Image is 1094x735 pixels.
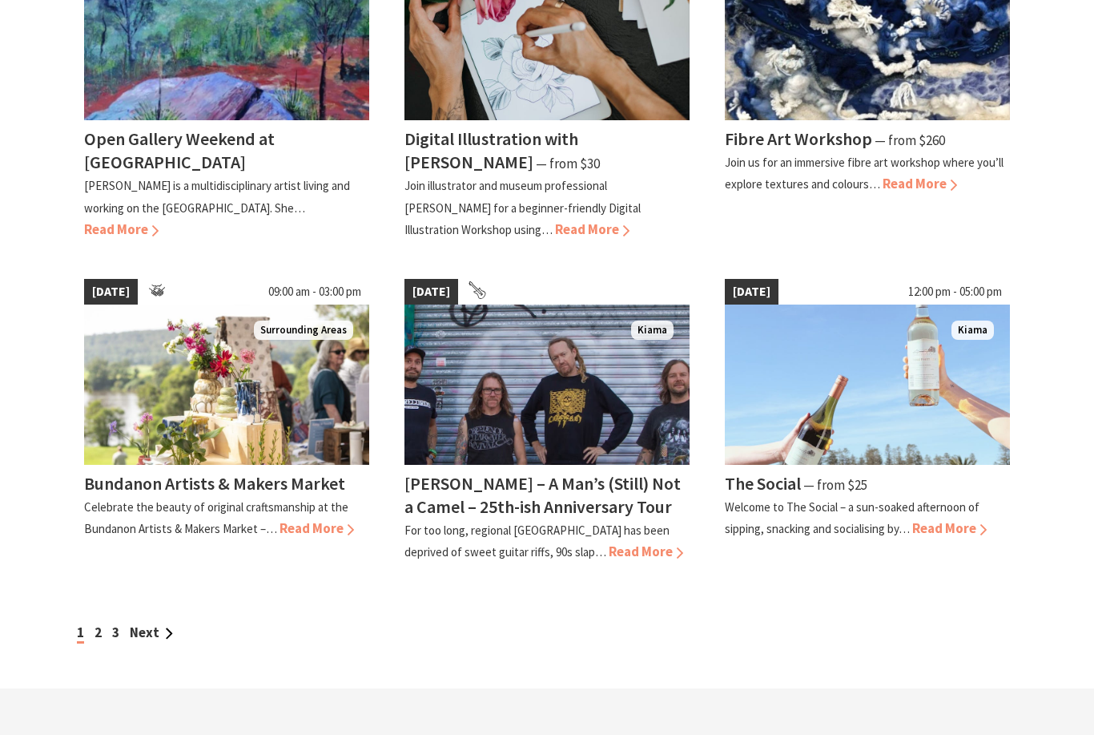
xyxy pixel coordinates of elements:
p: For too long, regional [GEOGRAPHIC_DATA] has been deprived of sweet guitar riffs, 90s slap… [404,523,670,559]
span: Read More [84,220,159,238]
span: Read More [280,519,354,537]
span: ⁠— from $260 [875,131,945,149]
span: Kiama [631,321,674,341]
span: 12:00 pm - 05:00 pm [900,279,1010,305]
h4: Digital Illustration with [PERSON_NAME] [404,127,578,173]
p: Celebrate the beauty of original craftsmanship at the Bundanon Artists & Makers Market –… [84,499,348,536]
span: Read More [912,519,987,537]
img: Frenzel Rhomb Kiama Pavilion Saturday 4th October [404,305,690,465]
span: ⁠— from $30 [536,155,600,172]
a: [DATE] 09:00 am - 03:00 pm A seleciton of ceramic goods are placed on a table outdoor with river ... [84,279,369,563]
a: Next [130,624,173,641]
span: [DATE] [84,279,138,305]
span: [DATE] [725,279,778,305]
h4: Fibre Art Workshop [725,127,872,150]
p: Join illustrator and museum professional [PERSON_NAME] for a beginner-friendly Digital Illustrati... [404,178,641,236]
h4: Bundanon Artists & Makers Market [84,472,345,495]
img: The Social [725,305,1010,465]
span: Read More [609,543,683,560]
p: Join us for an immersive fibre art workshop where you’ll explore textures and colours… [725,155,1004,192]
span: [DATE] [404,279,458,305]
span: Read More [883,175,957,192]
a: [DATE] Frenzel Rhomb Kiama Pavilion Saturday 4th October Kiama [PERSON_NAME] – A Man’s (Still) No... [404,279,690,563]
p: Welcome to The Social – a sun-soaked afternoon of sipping, snacking and socialising by… [725,499,979,536]
span: 1 [77,624,84,644]
h4: [PERSON_NAME] – A Man’s (Still) Not a Camel – 25th-ish Anniversary Tour [404,472,681,518]
h4: The Social [725,472,801,495]
span: 09:00 am - 03:00 pm [260,279,369,305]
span: Kiama [951,321,994,341]
a: 2 [95,624,102,641]
a: [DATE] 12:00 pm - 05:00 pm The Social Kiama The Social ⁠— from $25 Welcome to The Social – a sun-... [725,279,1010,563]
img: A seleciton of ceramic goods are placed on a table outdoor with river views behind [84,305,369,465]
span: ⁠— from $25 [803,476,867,494]
h4: Open Gallery Weekend at [GEOGRAPHIC_DATA] [84,127,275,173]
span: Read More [555,220,629,238]
a: 3 [112,624,119,641]
span: Surrounding Areas [254,321,353,341]
p: [PERSON_NAME] is a multidisciplinary artist living and working on the [GEOGRAPHIC_DATA]. She… [84,178,350,215]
